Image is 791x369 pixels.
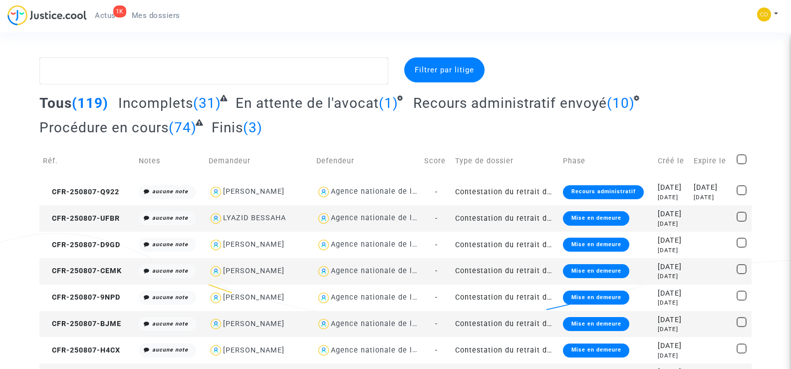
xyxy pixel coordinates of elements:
td: Expire le [690,143,733,179]
div: [DATE] [658,352,687,360]
div: [DATE] [658,325,687,334]
div: [DATE] [658,341,687,352]
td: Phase [559,143,654,179]
img: icon-user.svg [316,185,331,199]
div: [DATE] [658,209,687,220]
td: Contestation du retrait de [PERSON_NAME] par l'ANAH (mandataire) [452,285,559,311]
td: Contestation du retrait de [PERSON_NAME] par l'ANAH (mandataire) [452,311,559,338]
span: Incomplets [118,95,193,111]
i: aucune note [152,294,188,301]
span: CFR-250807-CEMK [43,267,122,275]
div: Mise en demeure [563,291,629,305]
div: [DATE] [658,315,687,326]
div: [DATE] [658,272,687,281]
a: 1KActus [87,8,124,23]
img: icon-user.svg [209,238,223,252]
span: CFR-250807-H4CX [43,346,120,355]
img: icon-user.svg [316,264,331,279]
div: [PERSON_NAME] [223,346,284,355]
span: Finis [212,119,243,136]
span: Recours administratif envoyé [413,95,607,111]
td: Demandeur [205,143,313,179]
div: Agence nationale de l'habitat [331,214,441,222]
span: Tous [39,95,72,111]
span: En attente de l'avocat [236,95,379,111]
img: icon-user.svg [209,185,223,199]
a: Mes dossiers [124,8,188,23]
div: [DATE] [658,193,687,202]
td: Contestation du retrait de [PERSON_NAME] par l'ANAH (mandataire) [452,258,559,285]
span: - [435,241,438,249]
img: icon-user.svg [209,211,223,226]
div: [PERSON_NAME] [223,187,284,196]
img: 84a266a8493598cb3cce1313e02c3431 [757,7,771,21]
td: Type de dossier [452,143,559,179]
div: [DATE] [658,288,687,299]
span: (3) [243,119,263,136]
td: Defendeur [313,143,421,179]
img: icon-user.svg [316,238,331,252]
td: Notes [135,143,205,179]
div: [DATE] [658,246,687,255]
td: Contestation du retrait de [PERSON_NAME] par l'ANAH (mandataire) [452,337,559,364]
img: icon-user.svg [316,343,331,358]
td: Créé le [654,143,690,179]
td: Contestation du retrait de [PERSON_NAME] par l'ANAH (mandataire) [452,179,559,205]
img: icon-user.svg [316,211,331,226]
div: [PERSON_NAME] [223,267,284,275]
span: Actus [95,11,116,20]
div: Agence nationale de l'habitat [331,267,441,275]
span: - [435,320,438,328]
img: jc-logo.svg [7,5,87,25]
div: Agence nationale de l'habitat [331,320,441,328]
span: CFR-250807-Q922 [43,188,119,196]
span: CFR-250807-BJME [43,320,121,328]
div: [PERSON_NAME] [223,320,284,328]
i: aucune note [152,321,188,327]
img: icon-user.svg [316,317,331,332]
div: Mise en demeure [563,317,629,331]
span: CFR-250807-UFBR [43,214,120,223]
span: (10) [607,95,635,111]
div: Agence nationale de l'habitat [331,240,441,249]
div: [PERSON_NAME] [223,293,284,302]
div: Agence nationale de l'habitat [331,293,441,302]
div: Mise en demeure [563,211,629,225]
img: icon-user.svg [209,343,223,358]
div: Recours administratif [563,185,643,199]
span: - [435,267,438,275]
span: (31) [193,95,221,111]
div: Mise en demeure [563,264,629,278]
span: CFR-250807-D9GD [43,241,120,249]
td: Réf. [39,143,135,179]
div: [DATE] [658,262,687,273]
span: - [435,293,438,302]
span: - [435,188,438,196]
img: icon-user.svg [209,291,223,305]
div: LYAZID BESSAHA [223,214,286,222]
span: Filtrer par litige [415,65,474,74]
i: aucune note [152,347,188,353]
i: aucune note [152,241,188,248]
div: [DATE] [658,299,687,307]
td: Score [421,143,452,179]
span: Procédure en cours [39,119,169,136]
i: aucune note [152,268,188,274]
div: Mise en demeure [563,344,629,358]
td: Contestation du retrait de [PERSON_NAME] par l'ANAH (mandataire) [452,232,559,258]
span: - [435,214,438,223]
div: Agence nationale de l'habitat [331,346,441,355]
span: (1) [379,95,398,111]
div: [DATE] [658,220,687,228]
div: [DATE] [658,182,687,193]
span: Mes dossiers [132,11,180,20]
span: (119) [72,95,108,111]
div: Agence nationale de l'habitat [331,187,441,196]
span: (74) [169,119,197,136]
i: aucune note [152,215,188,221]
div: 1K [113,5,126,17]
img: icon-user.svg [209,317,223,332]
div: Mise en demeure [563,238,629,252]
td: Contestation du retrait de [PERSON_NAME] par l'ANAH (mandataire) [452,205,559,232]
div: [DATE] [694,193,729,202]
